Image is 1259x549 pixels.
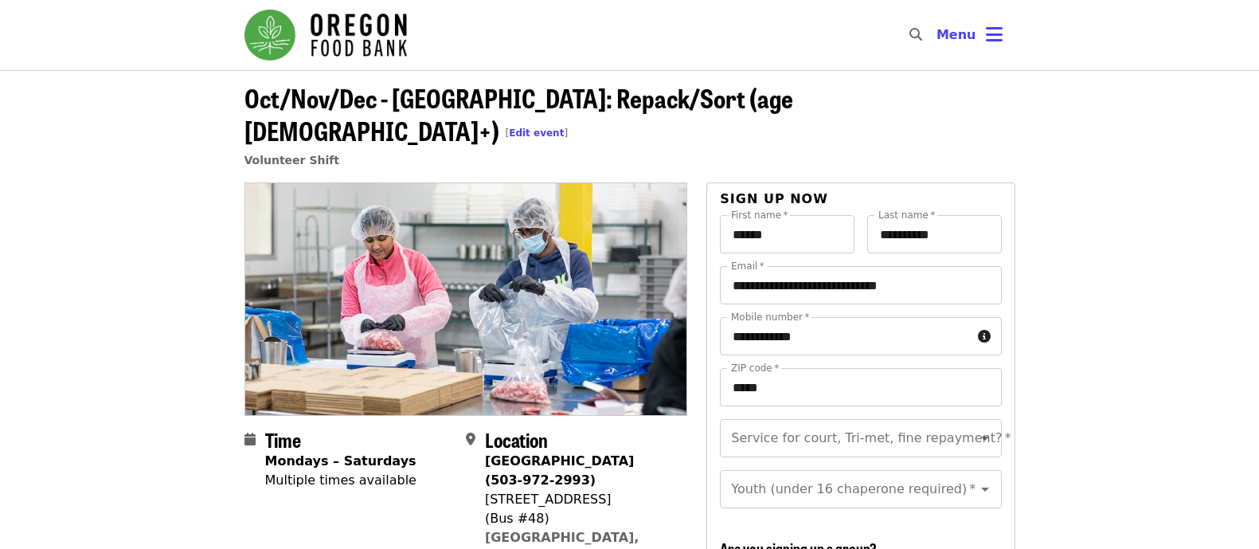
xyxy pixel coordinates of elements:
i: calendar icon [244,432,256,447]
input: ZIP code [720,368,1001,406]
button: Open [974,427,996,449]
span: Sign up now [720,191,828,206]
input: Search [932,16,944,54]
i: map-marker-alt icon [466,432,475,447]
span: Oct/Nov/Dec - [GEOGRAPHIC_DATA]: Repack/Sort (age [DEMOGRAPHIC_DATA]+) [244,79,793,149]
i: bars icon [986,23,1003,46]
input: Email [720,266,1001,304]
label: Email [731,261,764,271]
span: [ ] [506,127,569,139]
button: Open [974,478,996,500]
img: Oct/Nov/Dec - Beaverton: Repack/Sort (age 10+) organized by Oregon Food Bank [245,183,687,414]
div: (Bus #48) [485,509,674,528]
input: Last name [867,215,1002,253]
strong: [GEOGRAPHIC_DATA] (503-972-2993) [485,453,634,488]
label: ZIP code [731,363,779,373]
input: Mobile number [720,317,971,355]
label: First name [731,210,788,220]
a: Edit event [509,127,564,139]
input: First name [720,215,854,253]
label: Last name [878,210,935,220]
span: Menu [936,27,976,42]
i: search icon [909,27,922,42]
strong: Mondays – Saturdays [265,453,416,469]
span: Location [485,425,548,453]
a: Volunteer Shift [244,154,340,167]
i: circle-info icon [978,329,991,344]
img: Oregon Food Bank - Home [244,10,407,61]
label: Mobile number [731,312,809,322]
div: Multiple times available [265,471,416,490]
span: Time [265,425,301,453]
button: Toggle account menu [924,16,1015,54]
div: [STREET_ADDRESS] [485,490,674,509]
